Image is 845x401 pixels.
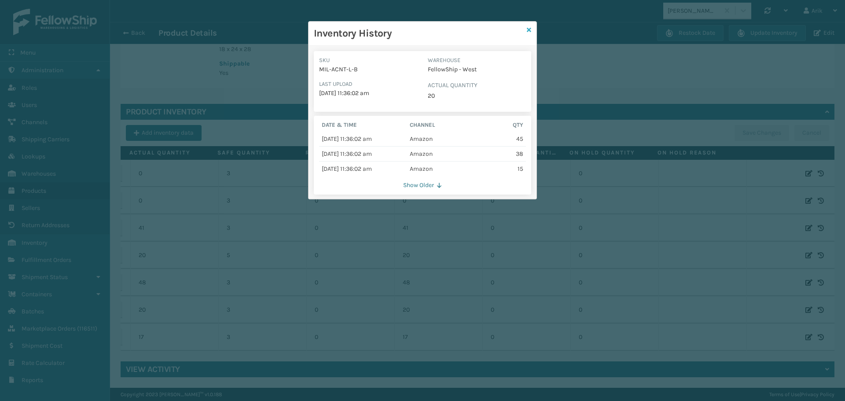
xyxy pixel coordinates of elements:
span: Amazon [410,165,433,173]
span: Amazon [410,135,433,143]
label: Actual Quantity [428,80,526,91]
span: [DATE] 11:36:02 am [322,150,372,158]
p: [DATE] 11:36:02 am [319,88,417,99]
button: Show Older [319,181,526,189]
span: 45 [516,135,523,143]
span: 38 [516,150,523,158]
th: Channel [407,121,473,132]
p: MIL-ACNT-L-B [319,64,417,75]
span: [DATE] 11:36:02 am [322,165,372,173]
label: Last Upload [319,80,417,88]
p: FellowShip - West [428,64,526,75]
span: 15 [518,165,523,173]
th: Date & Time [319,121,407,132]
span: [DATE] 11:36:02 am [322,135,372,143]
span: Amazon [410,150,433,158]
p: 20 [428,91,526,101]
label: Warehouse [428,56,526,64]
label: SKU [319,56,417,64]
th: QTY [473,121,526,132]
h3: Inventory History [314,27,523,40]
